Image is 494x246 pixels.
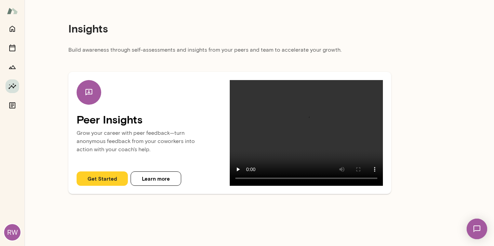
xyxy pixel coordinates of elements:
[77,171,128,186] button: Get Started
[7,4,18,17] img: Mento
[68,72,391,194] div: Peer InsightsGrow your career with peer feedback—turn anonymous feedback from your coworkers into...
[5,22,19,36] button: Home
[77,113,230,126] h4: Peer Insights
[4,224,21,241] div: RW
[5,99,19,112] button: Documents
[5,79,19,93] button: Insights
[5,41,19,55] button: Sessions
[77,126,230,160] p: Grow your career with peer feedback—turn anonymous feedback from your coworkers into action with ...
[68,46,391,58] p: Build awareness through self-assessments and insights from your peers and team to accelerate your...
[131,171,181,186] button: Learn more
[68,22,108,35] h4: Insights
[5,60,19,74] button: Growth Plan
